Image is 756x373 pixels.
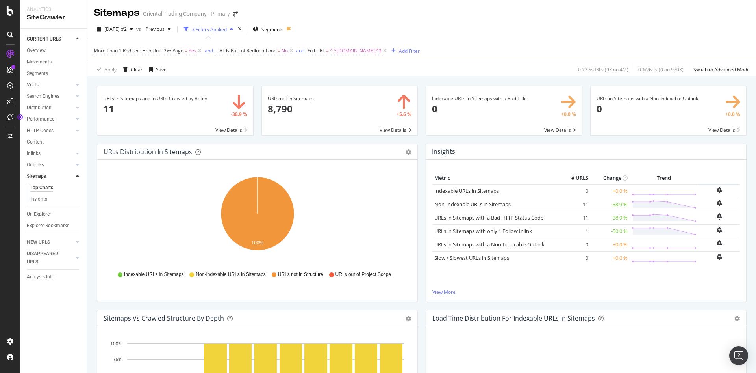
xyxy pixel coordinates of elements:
div: gear [406,149,411,155]
div: CURRENT URLS [27,35,61,43]
td: 1 [559,224,590,238]
div: Switch to Advanced Mode [693,66,750,73]
span: 2025 Feb. 28th #2 [104,26,127,32]
div: gear [406,316,411,321]
a: Indexable URLs in Sitemaps [434,187,499,194]
td: 0 [559,184,590,198]
div: Add Filter [399,48,420,54]
button: Apply [94,63,117,76]
div: Load Time Distribution for Indexable URLs in Sitemaps [432,314,595,322]
div: gear [734,316,740,321]
th: # URLS [559,172,590,184]
a: Inlinks [27,149,74,158]
span: Previous [143,26,165,32]
a: Analysis Info [27,273,82,281]
span: URLs out of Project Scope [335,271,391,278]
div: Open Intercom Messenger [729,346,748,365]
div: URLs Distribution in Sitemaps [104,148,192,156]
div: SiteCrawler [27,13,81,22]
a: Segments [27,69,82,78]
td: 11 [559,198,590,211]
a: Visits [27,81,74,89]
div: Analysis Info [27,273,54,281]
div: 0.22 % URLs ( 9K on 4M ) [578,66,628,73]
div: Visits [27,81,39,89]
div: Content [27,138,44,146]
div: A chart. [104,172,411,264]
div: Analytics [27,6,81,13]
a: URLs in Sitemaps with a Bad HTTP Status Code [434,214,543,221]
button: Previous [143,23,174,35]
a: Slow / Slowest URLs in Sitemaps [434,254,509,261]
a: URLs in Sitemaps with only 1 Follow Inlink [434,228,532,235]
a: Sitemaps [27,172,74,181]
a: DISAPPEARED URLS [27,250,74,266]
span: = [185,47,187,54]
th: Change [590,172,630,184]
span: ^.*[DOMAIN_NAME].*$ [330,45,382,56]
div: and [296,47,304,54]
div: Segments [27,69,48,78]
text: 100% [252,240,264,246]
span: Non-Indexable URLs in Sitemaps [196,271,265,278]
a: HTTP Codes [27,127,74,135]
span: = [326,47,329,54]
a: CURRENT URLS [27,35,74,43]
td: 0 [559,251,590,265]
button: Clear [120,63,143,76]
div: Apply [104,66,117,73]
div: Clear [131,66,143,73]
a: Top Charts [30,184,82,192]
span: Segments [261,26,283,33]
td: +0.0 % [590,251,630,265]
a: Distribution [27,104,74,112]
span: vs [136,26,143,32]
a: Search Engines [27,92,74,101]
div: bell-plus [717,213,722,220]
th: Metric [432,172,559,184]
div: times [236,25,243,33]
a: NEW URLS [27,238,74,246]
h4: Insights [432,146,455,157]
td: -38.9 % [590,198,630,211]
div: 3 Filters Applied [192,26,227,33]
div: Performance [27,115,54,123]
div: DISAPPEARED URLS [27,250,67,266]
div: Oriental Trading Company - Primary [143,10,230,18]
div: Tooltip anchor [17,114,24,121]
button: and [205,47,213,54]
text: 100% [110,341,122,347]
td: -38.9 % [590,211,630,224]
div: Search Engines [27,92,59,101]
div: bell-plus [717,187,722,193]
span: URLs not in Structure [278,271,323,278]
td: 0 [559,238,590,251]
span: Full URL [308,47,325,54]
div: Overview [27,47,46,55]
div: Sitemaps [94,6,140,20]
button: Switch to Advanced Mode [690,63,750,76]
button: Segments [250,23,287,35]
a: Non-Indexable URLs in Sitemaps [434,201,511,208]
a: View More [432,289,740,295]
div: Sitemaps vs Crawled Structure by Depth [104,314,224,322]
div: Movements [27,58,52,66]
span: URL is Part of Redirect Loop [216,47,276,54]
a: Insights [30,195,82,203]
span: = [278,47,280,54]
div: bell-plus [717,254,722,260]
div: NEW URLS [27,238,50,246]
a: Explorer Bookmarks [27,222,82,230]
button: Add Filter [388,46,420,56]
div: Outlinks [27,161,44,169]
td: +0.0 % [590,238,630,251]
div: Distribution [27,104,52,112]
div: HTTP Codes [27,127,54,135]
div: Save [156,66,167,73]
div: 0 % Visits ( 0 on 970K ) [638,66,684,73]
span: Indexable URLs in Sitemaps [124,271,183,278]
th: Trend [630,172,699,184]
div: arrow-right-arrow-left [233,11,238,17]
div: Sitemaps [27,172,46,181]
